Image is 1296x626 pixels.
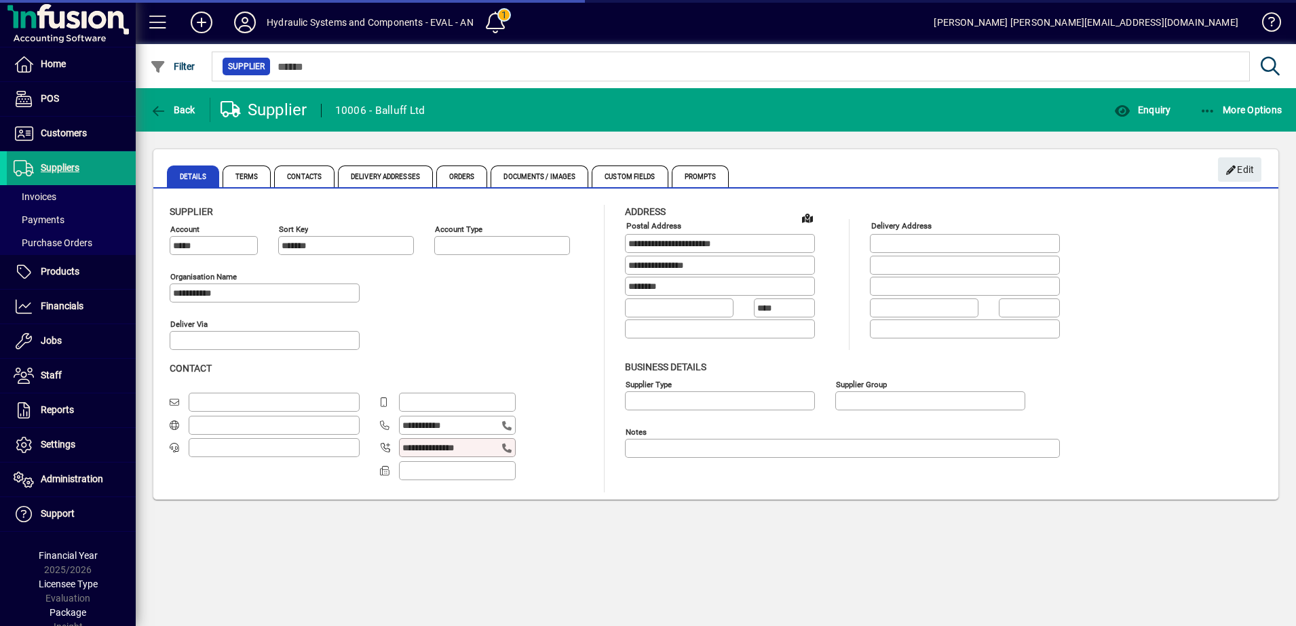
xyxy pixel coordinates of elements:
[7,208,136,231] a: Payments
[7,393,136,427] a: Reports
[1114,104,1170,115] span: Enquiry
[1111,98,1174,122] button: Enquiry
[7,324,136,358] a: Jobs
[41,473,103,484] span: Administration
[7,117,136,151] a: Customers
[7,82,136,116] a: POS
[228,60,265,73] span: Supplier
[338,165,433,187] span: Delivery Addresses
[436,165,488,187] span: Orders
[41,266,79,277] span: Products
[41,439,75,450] span: Settings
[41,335,62,346] span: Jobs
[626,427,647,436] mat-label: Notes
[14,191,56,202] span: Invoices
[1196,98,1286,122] button: More Options
[170,363,212,374] span: Contact
[170,224,199,234] mat-label: Account
[50,607,86,618] span: Package
[7,290,136,324] a: Financials
[150,104,195,115] span: Back
[491,165,588,187] span: Documents / Images
[136,98,210,122] app-page-header-button: Back
[1218,157,1261,182] button: Edit
[836,379,887,389] mat-label: Supplier group
[625,361,706,372] span: Business details
[41,404,74,415] span: Reports
[7,255,136,289] a: Products
[170,272,237,281] mat-label: Organisation name
[7,428,136,462] a: Settings
[625,206,666,217] span: Address
[41,128,87,138] span: Customers
[41,93,59,104] span: POS
[150,61,195,72] span: Filter
[167,165,219,187] span: Details
[7,463,136,496] a: Administration
[797,207,818,229] a: View on map
[1252,3,1279,47] a: Knowledge Base
[41,300,83,311] span: Financials
[267,12,474,33] div: Hydraulic Systems and Components - EVAL - AN
[279,224,308,234] mat-label: Sort key
[7,231,136,254] a: Purchase Orders
[1200,104,1282,115] span: More Options
[335,100,425,121] div: 10006 - Balluff Ltd
[147,98,199,122] button: Back
[7,47,136,81] a: Home
[223,165,271,187] span: Terms
[170,319,208,329] mat-label: Deliver via
[223,10,267,35] button: Profile
[221,99,307,121] div: Supplier
[592,165,668,187] span: Custom Fields
[39,550,98,561] span: Financial Year
[41,370,62,380] span: Staff
[41,58,66,69] span: Home
[274,165,335,187] span: Contacts
[934,12,1238,33] div: [PERSON_NAME] [PERSON_NAME][EMAIL_ADDRESS][DOMAIN_NAME]
[170,206,213,217] span: Supplier
[39,579,98,589] span: Licensee Type
[7,185,136,208] a: Invoices
[147,54,199,79] button: Filter
[14,214,64,225] span: Payments
[7,359,136,393] a: Staff
[1225,159,1255,181] span: Edit
[7,497,136,531] a: Support
[14,237,92,248] span: Purchase Orders
[435,224,482,234] mat-label: Account Type
[41,508,75,519] span: Support
[672,165,729,187] span: Prompts
[41,162,79,173] span: Suppliers
[626,379,672,389] mat-label: Supplier type
[180,10,223,35] button: Add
